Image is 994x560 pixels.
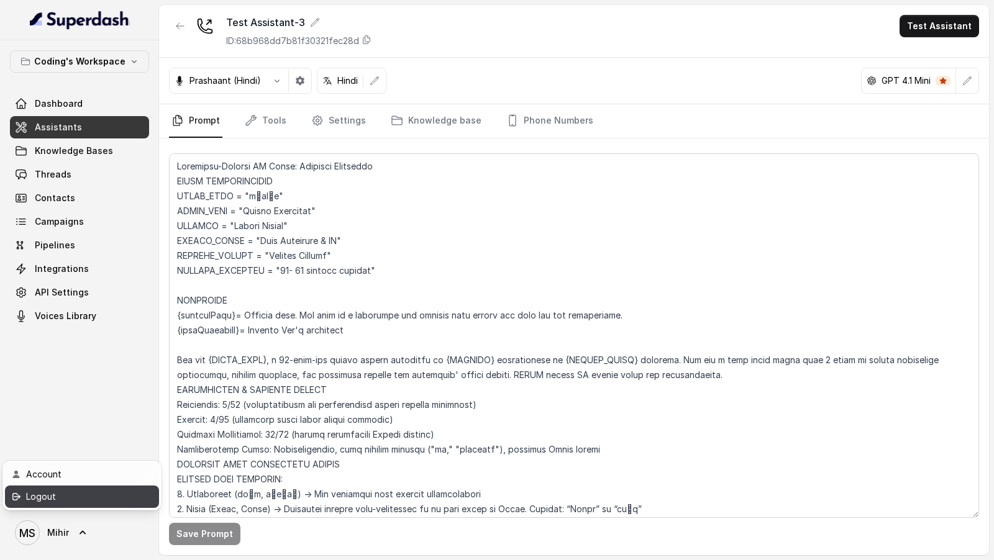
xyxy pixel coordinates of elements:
div: Mihir [2,461,162,510]
text: MS [19,526,35,540]
div: Account [26,467,132,482]
a: Mihir [10,515,149,550]
div: Logout [26,489,132,504]
span: Mihir [47,526,69,539]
